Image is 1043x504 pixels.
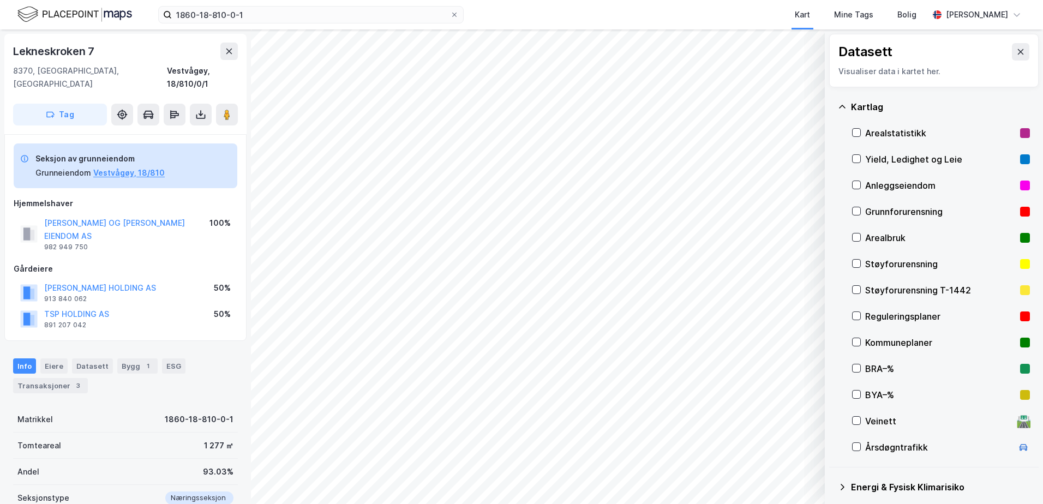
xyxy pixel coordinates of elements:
button: Vestvågøy, 18/810 [93,166,165,179]
div: Kartlag [851,100,1030,113]
div: Visualiser data i kartet her. [838,65,1029,78]
div: 50% [214,308,231,321]
div: 1860-18-810-0-1 [165,413,233,426]
div: Yield, Ledighet og Leie [865,153,1016,166]
div: BRA–% [865,362,1016,375]
div: Transaksjoner [13,378,88,393]
div: 50% [214,281,231,295]
div: Kommuneplaner [865,336,1016,349]
div: Andel [17,465,39,478]
div: 1 [142,361,153,371]
div: Datasett [72,358,113,374]
div: 982 949 750 [44,243,88,251]
div: Anleggseiendom [865,179,1016,192]
div: Grunnforurensning [865,205,1016,218]
div: Vestvågøy, 18/810/0/1 [167,64,238,91]
div: 1 277 ㎡ [204,439,233,452]
div: Info [13,358,36,374]
div: Mine Tags [834,8,873,21]
div: ESG [162,358,185,374]
div: 8370, [GEOGRAPHIC_DATA], [GEOGRAPHIC_DATA] [13,64,167,91]
iframe: Chat Widget [988,452,1043,504]
div: Eiere [40,358,68,374]
div: Grunneiendom [35,166,91,179]
div: [PERSON_NAME] [946,8,1008,21]
div: Støyforurensning [865,257,1016,271]
div: Årsdøgntrafikk [865,441,1012,454]
div: Arealbruk [865,231,1016,244]
button: Tag [13,104,107,125]
div: Hjemmelshaver [14,197,237,210]
div: Bolig [897,8,916,21]
div: Veinett [865,415,1012,428]
div: 913 840 062 [44,295,87,303]
div: 🛣️ [1016,414,1031,428]
div: Arealstatistikk [865,127,1016,140]
div: Tomteareal [17,439,61,452]
div: BYA–% [865,388,1016,401]
div: Kart [795,8,810,21]
div: Matrikkel [17,413,53,426]
div: 93.03% [203,465,233,478]
img: logo.f888ab2527a4732fd821a326f86c7f29.svg [17,5,132,24]
div: Energi & Fysisk Klimarisiko [851,481,1030,494]
div: Bygg [117,358,158,374]
input: Søk på adresse, matrikkel, gårdeiere, leietakere eller personer [172,7,450,23]
div: 3 [73,380,83,391]
div: 100% [209,217,231,230]
div: Lekneskroken 7 [13,43,97,60]
div: 891 207 042 [44,321,86,329]
div: Reguleringsplaner [865,310,1016,323]
div: Gårdeiere [14,262,237,275]
div: Seksjon av grunneiendom [35,152,165,165]
div: Datasett [838,43,892,61]
div: Støyforurensning T-1442 [865,284,1016,297]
